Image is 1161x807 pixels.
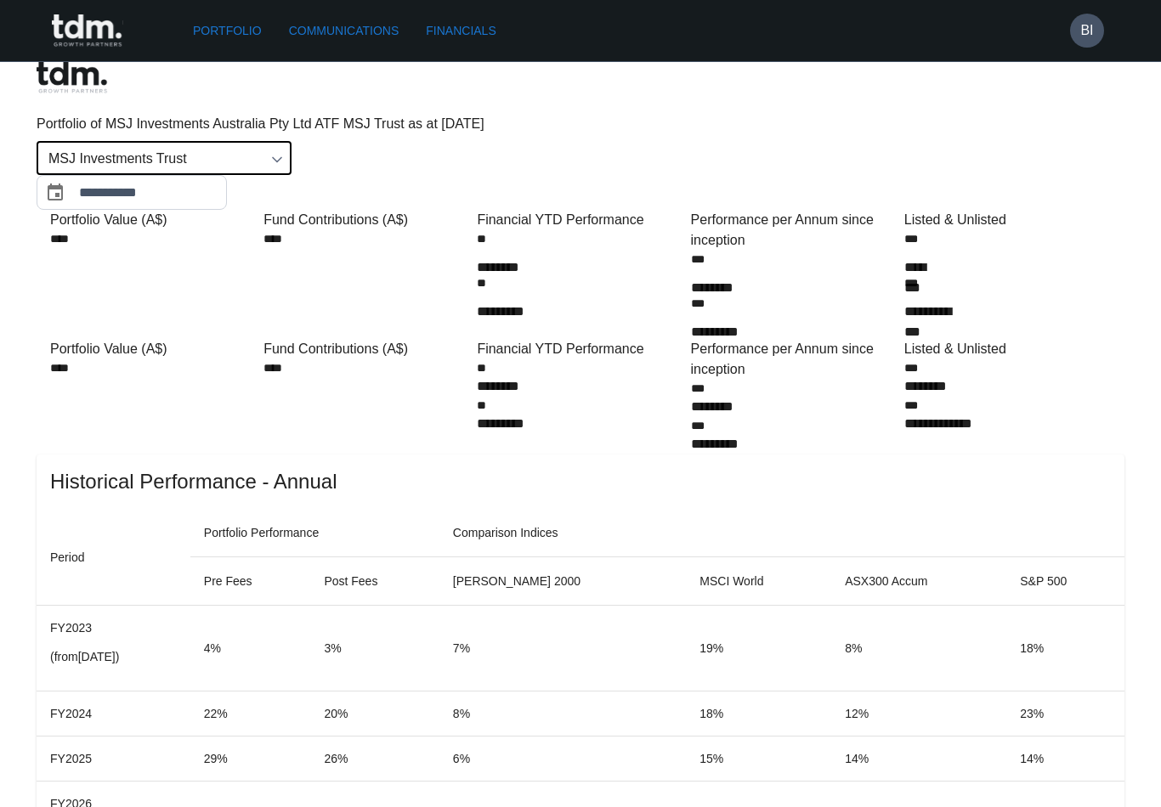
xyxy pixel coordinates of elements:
[831,606,1006,691] td: 8%
[1070,14,1104,48] button: BI
[439,606,686,691] td: 7%
[37,141,292,175] div: MSJ Investments Trust
[190,736,311,782] td: 29%
[831,691,1006,736] td: 12%
[38,176,72,210] button: Choose date, selected date is Aug 31, 2025
[831,557,1006,606] th: ASX300 Accum
[282,15,406,47] a: Communications
[439,509,1124,557] th: Comparison Indices
[310,606,439,691] td: 3%
[50,210,257,230] div: Portfolio Value (A$)
[190,691,311,736] td: 22%
[37,114,1124,134] p: Portfolio of MSJ Investments Australia Pty Ltd ATF MSJ Trust as at [DATE]
[190,557,311,606] th: Pre Fees
[1006,691,1124,736] td: 23%
[37,736,190,782] td: FY2025
[37,606,190,691] td: FY2023
[686,691,831,736] td: 18%
[691,339,898,380] div: Performance per Annum since inception
[50,339,257,359] div: Portfolio Value (A$)
[439,736,686,782] td: 6%
[1006,736,1124,782] td: 14%
[1006,557,1124,606] th: S&P 500
[37,509,190,606] th: Period
[310,736,439,782] td: 26%
[50,468,1111,495] span: Historical Performance - Annual
[310,557,439,606] th: Post Fees
[419,15,502,47] a: Financials
[190,509,439,557] th: Portfolio Performance
[190,606,311,691] td: 4%
[186,15,269,47] a: Portfolio
[686,736,831,782] td: 15%
[263,210,470,230] div: Fund Contributions (A$)
[37,691,190,736] td: FY2024
[686,557,831,606] th: MSCI World
[904,339,1111,359] div: Listed & Unlisted
[831,736,1006,782] td: 14%
[310,691,439,736] td: 20%
[477,210,683,230] div: Financial YTD Performance
[263,339,470,359] div: Fund Contributions (A$)
[1006,606,1124,691] td: 18%
[477,339,683,359] div: Financial YTD Performance
[50,648,177,665] p: (from [DATE] )
[439,557,686,606] th: [PERSON_NAME] 2000
[1080,20,1093,41] h6: BI
[686,606,831,691] td: 19%
[439,691,686,736] td: 8%
[691,210,898,251] div: Performance per Annum since inception
[904,210,1111,230] div: Listed & Unlisted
